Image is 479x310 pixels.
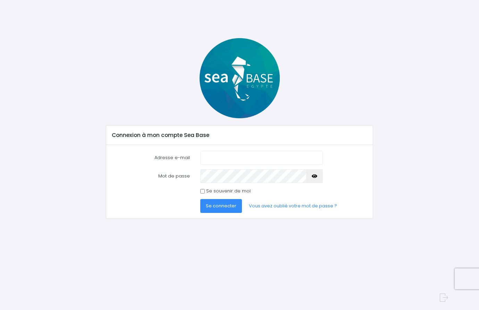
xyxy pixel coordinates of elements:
label: Mot de passe [107,169,195,183]
label: Se souvenir de moi [206,188,251,195]
div: Connexion à mon compte Sea Base [106,126,373,145]
label: Adresse e-mail [107,151,195,165]
button: Se connecter [200,199,242,213]
a: Vous avez oublié votre mot de passe ? [243,199,343,213]
span: Se connecter [206,203,236,209]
